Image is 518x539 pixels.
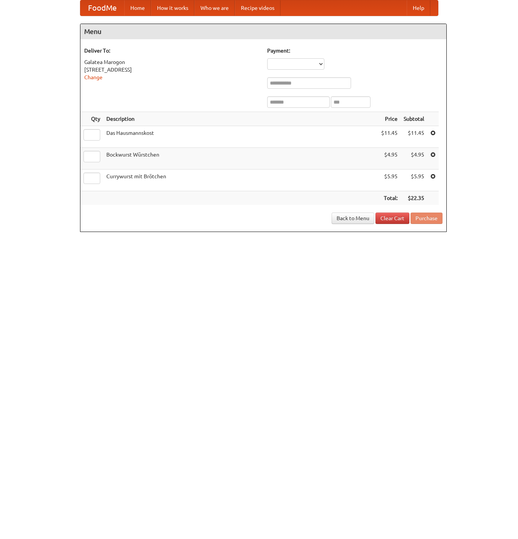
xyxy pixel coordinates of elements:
[103,112,378,126] th: Description
[401,112,427,126] th: Subtotal
[103,170,378,191] td: Currywurst mit Brötchen
[332,213,374,224] a: Back to Menu
[103,148,378,170] td: Bockwurst Würstchen
[80,24,446,39] h4: Menu
[124,0,151,16] a: Home
[267,47,443,54] h5: Payment:
[401,170,427,191] td: $5.95
[411,213,443,224] button: Purchase
[84,58,260,66] div: Galatea Marogon
[378,112,401,126] th: Price
[103,126,378,148] td: Das Hausmannskost
[378,148,401,170] td: $4.95
[194,0,235,16] a: Who we are
[378,170,401,191] td: $5.95
[401,191,427,205] th: $22.35
[84,74,103,80] a: Change
[80,0,124,16] a: FoodMe
[407,0,430,16] a: Help
[378,191,401,205] th: Total:
[378,126,401,148] td: $11.45
[84,47,260,54] h5: Deliver To:
[151,0,194,16] a: How it works
[80,112,103,126] th: Qty
[84,66,260,74] div: [STREET_ADDRESS]
[375,213,409,224] a: Clear Cart
[401,148,427,170] td: $4.95
[235,0,281,16] a: Recipe videos
[401,126,427,148] td: $11.45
